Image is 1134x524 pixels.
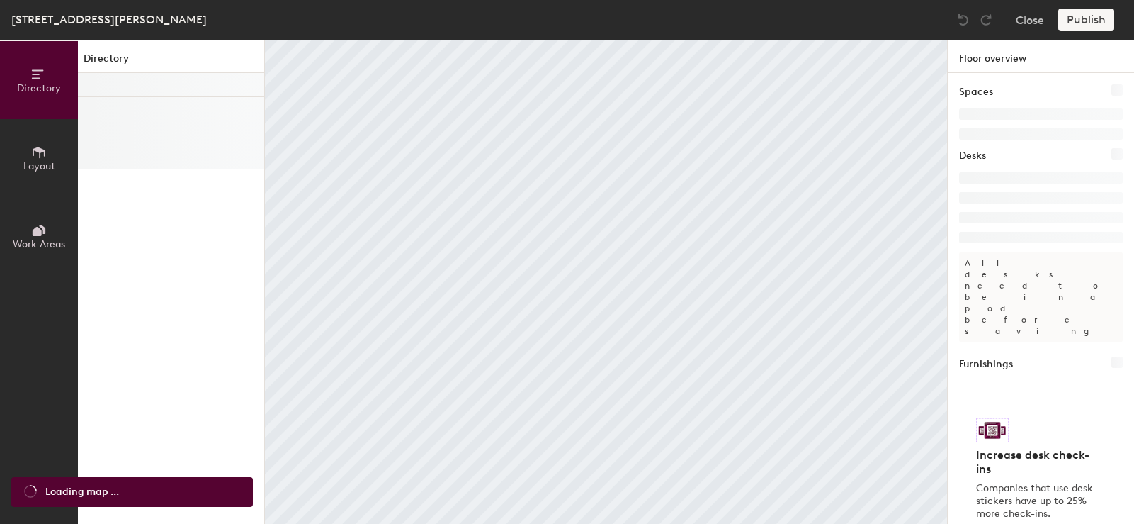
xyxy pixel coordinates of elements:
img: Sticker logo [976,418,1009,442]
div: [STREET_ADDRESS][PERSON_NAME] [11,11,207,28]
span: Directory [17,82,61,94]
span: Work Areas [13,238,65,250]
span: Layout [23,160,55,172]
img: Redo [979,13,993,27]
h4: Increase desk check-ins [976,448,1097,476]
p: Companies that use desk stickers have up to 25% more check-ins. [976,482,1097,520]
p: All desks need to be in a pod before saving [959,252,1123,342]
h1: Directory [78,51,264,73]
h1: Floor overview [948,40,1134,73]
canvas: Map [265,40,947,524]
h1: Spaces [959,84,993,100]
h1: Furnishings [959,357,1013,372]
button: Close [1016,9,1044,31]
img: Undo [956,13,970,27]
h1: Desks [959,148,986,164]
span: Loading map ... [45,484,119,500]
